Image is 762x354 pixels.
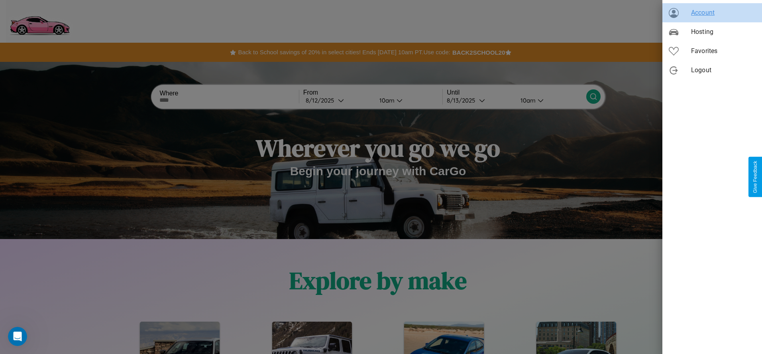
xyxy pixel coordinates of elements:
span: Account [691,8,756,18]
div: Logout [662,61,762,80]
iframe: Intercom live chat [8,327,27,346]
span: Logout [691,65,756,75]
div: Give Feedback [752,161,758,193]
div: Account [662,3,762,22]
div: Hosting [662,22,762,42]
div: Favorites [662,42,762,61]
span: Hosting [691,27,756,37]
span: Favorites [691,46,756,56]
